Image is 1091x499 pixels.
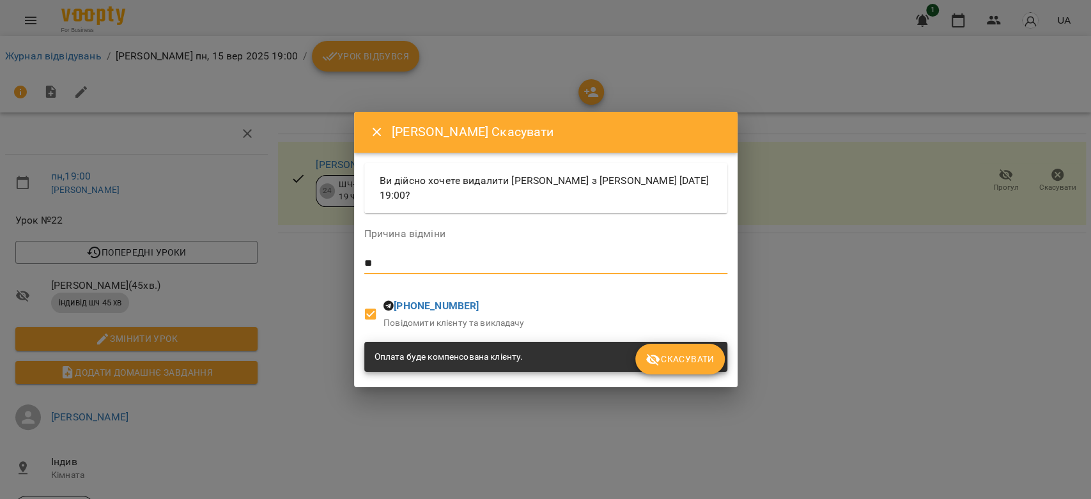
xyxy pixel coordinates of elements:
[646,351,714,367] span: Скасувати
[392,122,722,142] h6: [PERSON_NAME] Скасувати
[635,344,724,374] button: Скасувати
[364,229,727,239] label: Причина відміни
[383,317,524,330] p: Повідомити клієнту та викладачу
[364,163,727,213] div: Ви дійсно хочете видалити [PERSON_NAME] з [PERSON_NAME] [DATE] 19:00?
[375,346,523,369] div: Оплата буде компенсована клієнту.
[394,300,479,312] a: [PHONE_NUMBER]
[362,117,392,148] button: Close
